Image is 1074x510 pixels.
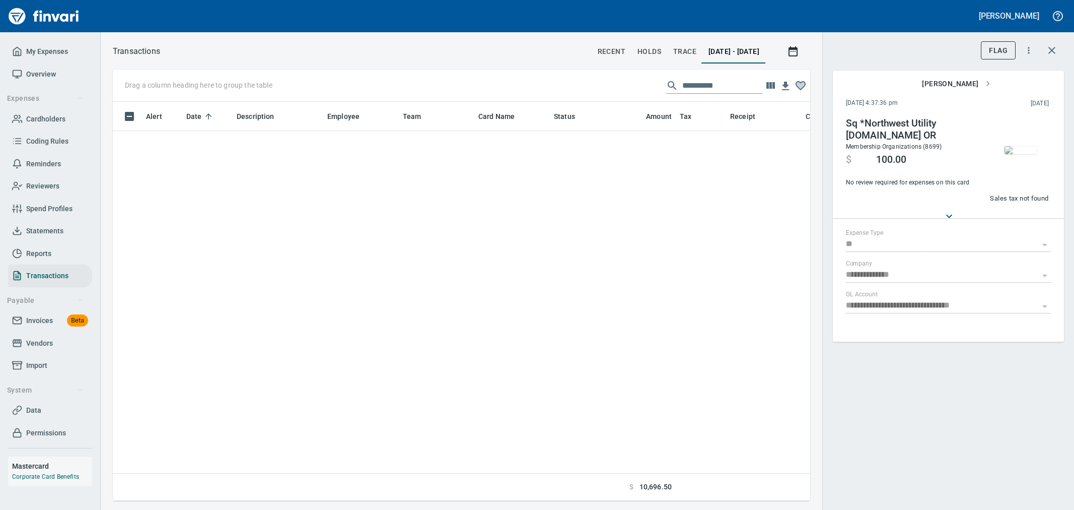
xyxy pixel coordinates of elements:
a: Vendors [8,332,92,355]
span: holds [637,45,661,58]
span: Description [237,110,288,122]
p: Transactions [113,45,160,57]
label: Company [846,261,872,267]
button: Show transactions within a particular date range [778,39,810,63]
span: $ [846,154,851,166]
a: Reviewers [8,175,92,198]
button: More [1018,39,1040,61]
span: Transactions [26,270,68,282]
button: Sales tax not found [987,191,1051,207]
label: GL Account [846,292,878,298]
span: $ [629,482,633,492]
span: Receipt [730,110,768,122]
span: Employee [327,110,360,122]
span: Data [26,404,41,417]
h6: Mastercard [12,461,92,472]
a: Data [8,399,92,422]
span: [DATE] 4:37:36 pm [846,98,964,108]
span: Permissions [26,427,66,439]
a: Overview [8,63,92,86]
h4: Sq *Northwest Utility [DOMAIN_NAME] OR [846,117,983,142]
span: This charge was settled by the merchant and appears on the 2025/08/30 statement. [964,99,1049,109]
a: Corporate Card Benefits [12,473,79,480]
span: Coding [806,110,829,122]
span: No review required for expenses on this card [846,178,983,188]
button: System [3,381,87,400]
a: Statements [8,220,92,242]
p: Drag a column heading here to group the table [125,80,272,90]
span: Date [186,110,202,122]
a: Import [8,354,92,377]
span: Status [554,110,575,122]
span: Card Name [478,110,515,122]
span: [DATE] - [DATE] [708,45,759,58]
button: Payable [3,291,87,310]
span: Amount [646,110,672,122]
span: Card Name [478,110,528,122]
span: [PERSON_NAME] [922,78,990,90]
span: Spend Profiles [26,203,73,215]
label: Expense Type [846,230,883,236]
a: Reminders [8,153,92,175]
h5: [PERSON_NAME] [979,11,1039,21]
span: 10,696.50 [639,482,672,492]
span: Membership Organizations (8699) [846,143,942,150]
span: Receipt [730,110,755,122]
span: Coding [806,110,842,122]
img: receipts%2Ftapani%2F2025-08-28%2FjnyhRXwXF5PgJpmDyC3knid4AyI2__yUXtZolpF0tz3T2IfQA3_thumb.jpg [1005,146,1037,154]
span: Coding Rules [26,135,68,148]
button: Flag [981,41,1016,60]
span: Tax [680,110,704,122]
a: Spend Profiles [8,198,92,220]
a: Coding Rules [8,130,92,153]
span: Reviewers [26,180,59,193]
a: Permissions [8,422,92,444]
span: Overview [26,68,56,81]
span: Payable [7,294,83,307]
span: trace [673,45,696,58]
button: [PERSON_NAME] [976,8,1042,24]
span: Reports [26,247,51,260]
span: Status [554,110,588,122]
a: Transactions [8,265,92,287]
span: Employee [327,110,373,122]
span: 100.00 [876,154,906,166]
a: My Expenses [8,40,92,63]
nav: breadcrumb [113,45,160,57]
a: InvoicesBeta [8,309,92,332]
span: Amount [633,110,672,122]
span: recent [598,45,625,58]
span: My Expenses [26,45,68,58]
span: Alert [146,110,162,122]
span: Reminders [26,158,61,170]
a: Reports [8,242,92,265]
span: Cardholders [26,113,65,125]
span: Statements [26,225,63,237]
span: Vendors [26,337,53,350]
button: Expenses [3,89,87,108]
span: Team [403,110,435,122]
span: System [7,384,83,397]
span: Sales tax not found [990,193,1048,205]
span: Description [237,110,274,122]
button: Close transaction [1040,38,1064,62]
span: Team [403,110,421,122]
img: Finvari [6,4,82,28]
span: Invoices [26,314,53,327]
span: Date [186,110,215,122]
span: Flag [989,44,1008,57]
a: Cardholders [8,108,92,131]
span: Expenses [7,92,83,105]
button: [PERSON_NAME] [918,75,994,93]
span: Import [26,359,47,372]
span: Alert [146,110,175,122]
span: Tax [680,110,691,122]
span: Beta [67,315,88,327]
